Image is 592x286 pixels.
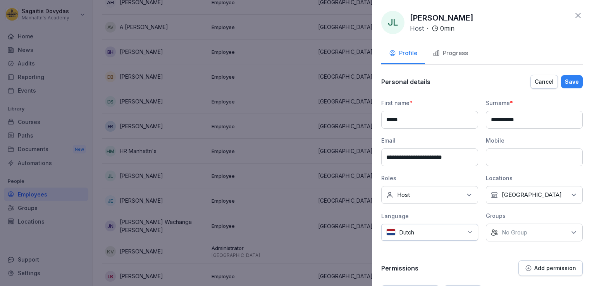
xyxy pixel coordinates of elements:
[389,49,417,58] div: Profile
[410,24,454,33] div: ·
[381,212,478,220] div: Language
[381,99,478,107] div: First name
[502,191,562,199] p: [GEOGRAPHIC_DATA]
[381,136,478,145] div: Email
[440,24,454,33] p: 0 min
[486,136,583,145] div: Mobile
[534,265,576,271] p: Add permission
[518,260,583,276] button: Add permission
[565,78,579,86] div: Save
[386,229,396,236] img: nl.svg
[561,75,583,88] button: Save
[486,174,583,182] div: Locations
[397,191,410,199] p: Host
[381,43,425,64] button: Profile
[410,12,473,24] p: [PERSON_NAME]
[530,75,558,89] button: Cancel
[425,43,476,64] button: Progress
[486,99,583,107] div: Surname
[381,264,418,272] p: Permissions
[381,11,404,34] div: JL
[486,212,583,220] div: Groups
[433,49,468,58] div: Progress
[381,224,478,241] div: Dutch
[410,24,424,33] p: Host
[381,78,430,86] p: Personal details
[502,229,527,236] p: No Group
[381,174,478,182] div: Roles
[535,78,554,86] div: Cancel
